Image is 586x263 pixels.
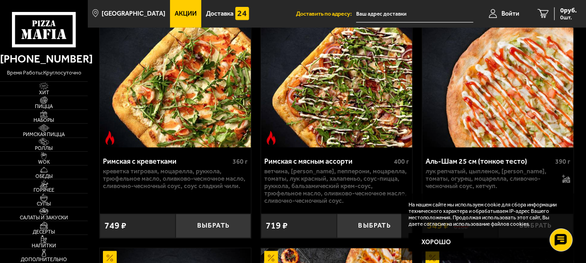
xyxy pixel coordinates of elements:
[426,168,556,190] p: лук репчатый, цыпленок, [PERSON_NAME], томаты, огурец, моцарелла, сливочно-чесночный соус, кетчуп.
[409,233,464,252] button: Хорошо
[233,158,248,166] span: 360 г
[264,131,278,145] img: Острое блюдо
[103,168,248,190] p: креветка тигровая, моцарелла, руккола, трюфельное масло, оливково-чесночное масло, сливочно-чесно...
[176,214,251,238] button: Выбрать
[337,214,413,238] button: Выбрать
[501,11,519,17] span: Войти
[103,131,117,145] img: Острое блюдо
[266,221,288,230] span: 719 ₽
[103,157,230,166] div: Римская с креветками
[296,11,356,17] span: Доставить по адресу:
[409,202,563,227] p: На нашем сайте мы используем cookie для сбора информации технического характера и обрабатываем IP...
[264,157,392,166] div: Римская с мясным ассорти
[356,6,473,23] input: Ваш адрес доставки
[560,7,577,14] span: 0 руб.
[560,15,577,20] span: 0 шт.
[555,158,570,166] span: 390 г
[394,158,409,166] span: 400 г
[235,7,249,21] img: 15daf4d41897b9f0e9f617042186c801.svg
[426,157,553,166] div: Аль-Шам 25 см (тонкое тесто)
[102,11,166,17] span: [GEOGRAPHIC_DATA]
[206,11,233,17] span: Доставка
[175,11,197,17] span: Акции
[264,168,409,205] p: ветчина, [PERSON_NAME], пепперони, моцарелла, томаты, лук красный, халапеньо, соус-пицца, руккола...
[104,221,126,230] span: 749 ₽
